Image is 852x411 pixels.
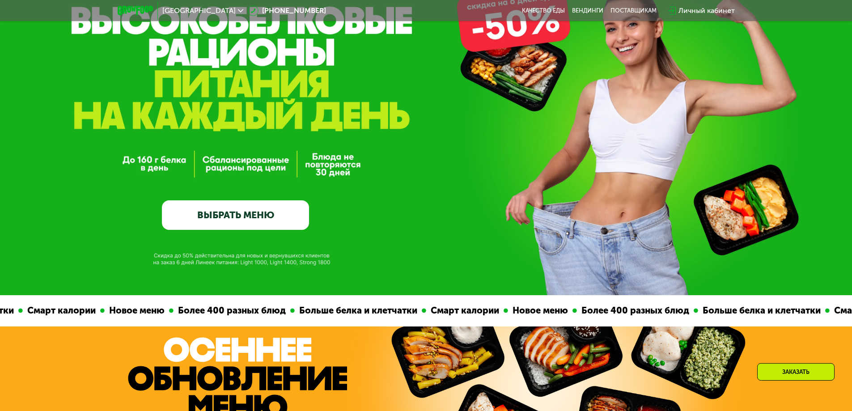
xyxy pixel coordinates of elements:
div: Новое меню [506,304,570,318]
div: Более 400 разных блюд [171,304,288,318]
div: Заказать [757,363,835,381]
a: [PHONE_NUMBER] [248,5,326,16]
div: Более 400 разных блюд [575,304,691,318]
div: Смарт калории [424,304,501,318]
a: ВЫБРАТЬ МЕНЮ [162,200,309,230]
a: Качество еды [522,7,565,14]
div: Больше белка и клетчатки [292,304,420,318]
div: поставщикам [610,7,657,14]
div: Больше белка и клетчатки [696,304,823,318]
span: [GEOGRAPHIC_DATA] [162,7,236,14]
div: Новое меню [102,304,167,318]
a: Вендинги [572,7,603,14]
div: Личный кабинет [678,5,735,16]
div: Смарт калории [21,304,98,318]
